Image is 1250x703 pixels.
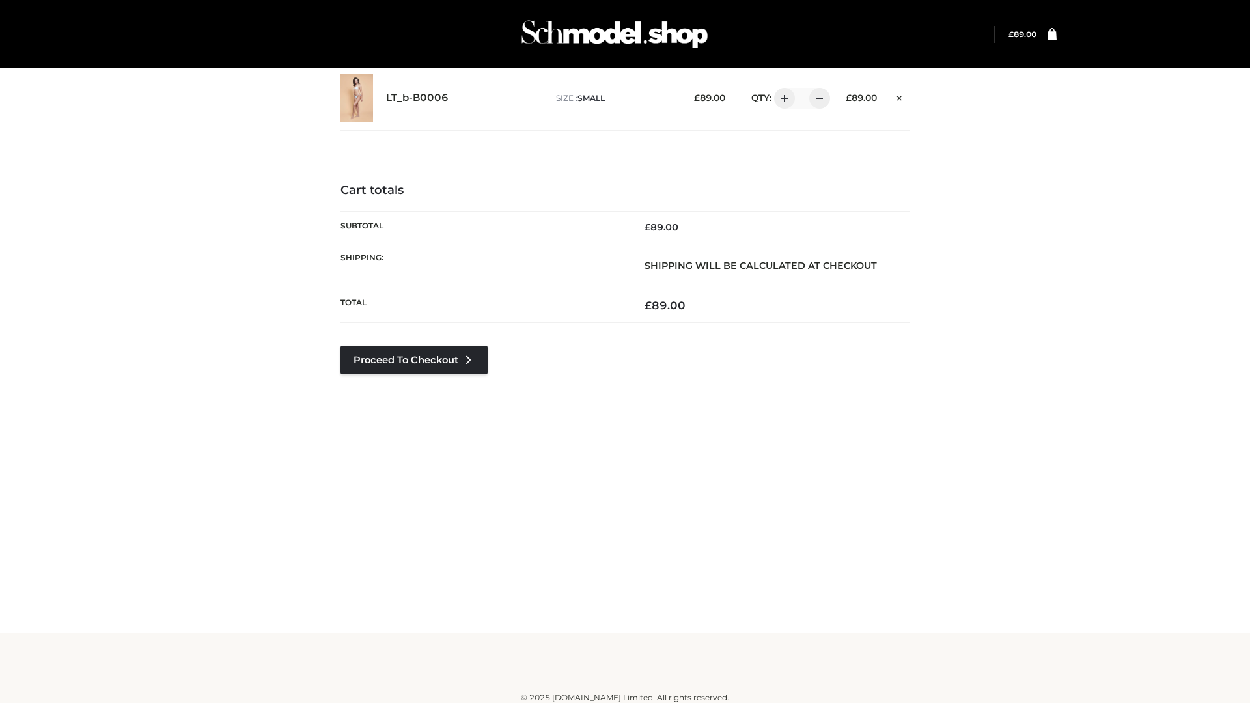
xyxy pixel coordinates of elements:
[386,92,449,104] a: LT_b-B0006
[556,92,674,104] p: size :
[846,92,877,103] bdi: 89.00
[340,346,488,374] a: Proceed to Checkout
[340,184,910,198] h4: Cart totals
[577,93,605,103] span: SMALL
[340,243,625,288] th: Shipping:
[340,74,373,122] img: LT_b-B0006 - SMALL
[738,88,826,109] div: QTY:
[694,92,725,103] bdi: 89.00
[846,92,852,103] span: £
[1008,29,1036,39] bdi: 89.00
[694,92,700,103] span: £
[517,8,712,60] img: Schmodel Admin 964
[645,221,650,233] span: £
[645,221,678,233] bdi: 89.00
[645,299,652,312] span: £
[890,88,910,105] a: Remove this item
[1008,29,1014,39] span: £
[340,288,625,323] th: Total
[340,211,625,243] th: Subtotal
[1008,29,1036,39] a: £89.00
[645,299,686,312] bdi: 89.00
[645,260,877,271] strong: Shipping will be calculated at checkout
